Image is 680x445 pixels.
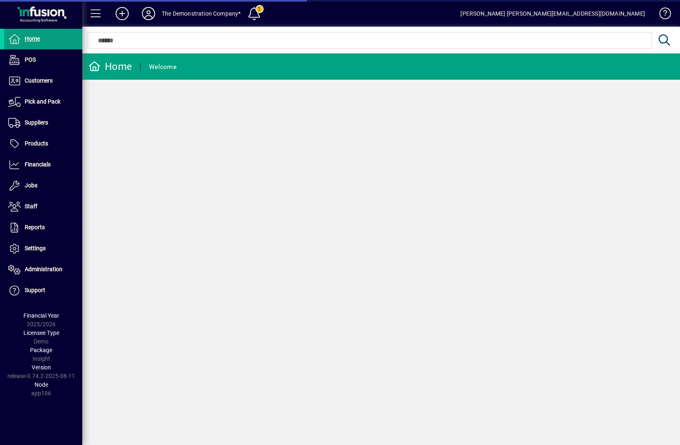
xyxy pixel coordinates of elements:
[460,7,645,20] div: [PERSON_NAME] [PERSON_NAME][EMAIL_ADDRESS][DOMAIN_NAME]
[4,92,82,112] a: Pick and Pack
[4,238,82,259] a: Settings
[25,287,45,293] span: Support
[23,330,59,336] span: Licensee Type
[109,6,135,21] button: Add
[25,98,60,105] span: Pick and Pack
[4,113,82,133] a: Suppliers
[25,266,63,272] span: Administration
[4,280,82,301] a: Support
[162,7,241,20] div: The Demonstration Company*
[4,154,82,175] a: Financials
[4,259,82,280] a: Administration
[23,312,59,319] span: Financial Year
[25,224,45,231] span: Reports
[25,140,48,147] span: Products
[4,50,82,70] a: POS
[25,203,37,210] span: Staff
[653,2,670,28] a: Knowledge Base
[135,6,162,21] button: Profile
[149,60,176,74] div: Welcome
[32,364,51,371] span: Version
[35,381,48,388] span: Node
[25,245,46,251] span: Settings
[25,35,40,42] span: Home
[4,71,82,91] a: Customers
[88,60,132,73] div: Home
[25,77,53,84] span: Customers
[25,56,36,63] span: POS
[30,347,52,353] span: Package
[25,182,37,189] span: Jobs
[4,217,82,238] a: Reports
[25,119,48,126] span: Suppliers
[4,175,82,196] a: Jobs
[25,161,51,168] span: Financials
[4,134,82,154] a: Products
[4,196,82,217] a: Staff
